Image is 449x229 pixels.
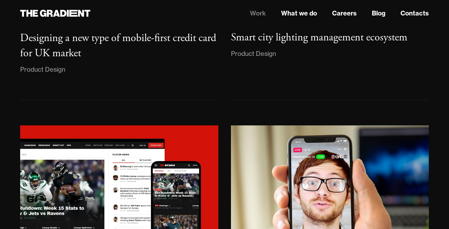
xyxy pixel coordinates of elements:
[332,9,357,18] a: Careers
[400,9,429,18] a: Contacts
[372,9,385,18] a: Blog
[281,9,317,18] a: What we do
[231,31,407,44] h3: Smart city lighting management ecosystem
[20,64,65,75] div: Product Design
[231,49,276,59] div: Product Design
[250,9,266,18] a: Work
[20,31,216,60] h3: Designing a new type of mobile-first credit card for UK market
